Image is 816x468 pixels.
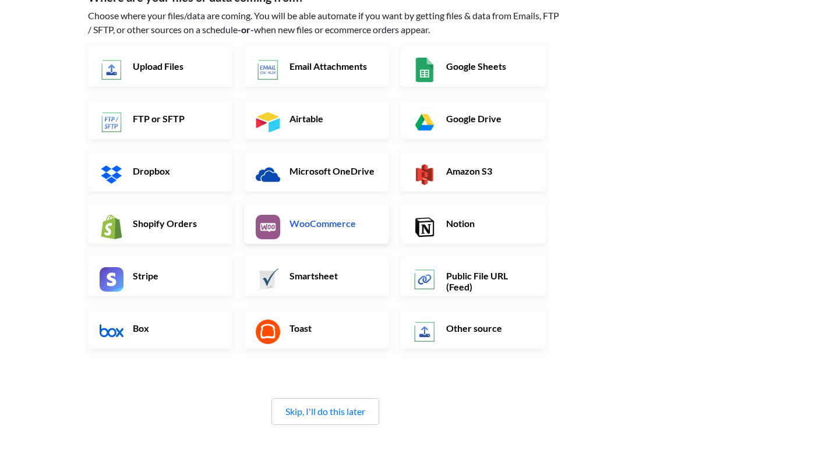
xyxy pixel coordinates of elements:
[443,165,535,176] h6: Amazon S3
[401,98,546,139] a: Google Drive
[244,256,389,296] a: Smartsheet
[287,165,378,176] h6: Microsoft OneDrive
[88,308,233,349] a: Box
[401,203,546,244] a: Notion
[100,320,124,344] img: Box App & API
[100,58,124,82] img: Upload Files App & API
[88,151,233,192] a: Dropbox
[412,267,437,292] img: Public File URL App & API
[287,61,378,72] h6: Email Attachments
[238,24,254,35] b: -or-
[244,46,389,87] a: Email Attachments
[443,218,535,229] h6: Notion
[130,218,221,229] h6: Shopify Orders
[88,203,233,244] a: Shopify Orders
[88,9,563,37] p: Choose where your files/data are coming. You will be able automate if you want by getting files &...
[130,165,221,176] h6: Dropbox
[130,270,221,281] h6: Stripe
[401,256,546,296] a: Public File URL (Feed)
[256,162,280,187] img: Microsoft OneDrive App & API
[244,308,389,349] a: Toast
[88,256,233,296] a: Stripe
[412,162,437,187] img: Amazon S3 App & API
[256,320,280,344] img: Toast App & API
[287,322,378,334] h6: Toast
[130,113,221,124] h6: FTP or SFTP
[100,110,124,134] img: FTP or SFTP App & API
[401,46,546,87] a: Google Sheets
[287,270,378,281] h6: Smartsheet
[244,98,389,139] a: Airtable
[88,98,233,139] a: FTP or SFTP
[256,267,280,292] img: Smartsheet App & API
[443,113,535,124] h6: Google Drive
[256,110,280,134] img: Airtable App & API
[100,267,124,292] img: Stripe App & API
[412,58,437,82] img: Google Sheets App & API
[130,322,221,334] h6: Box
[287,218,378,229] h6: WooCommerce
[256,215,280,239] img: WooCommerce App & API
[758,410,802,454] iframe: Drift Widget Chat Controller
[401,308,546,349] a: Other source
[100,162,124,187] img: Dropbox App & API
[130,61,221,72] h6: Upload Files
[401,151,546,192] a: Amazon S3
[244,151,389,192] a: Microsoft OneDrive
[443,270,535,292] h6: Public File URL (Feed)
[412,110,437,134] img: Google Drive App & API
[412,320,437,344] img: Other Source App & API
[285,406,365,417] a: Skip, I'll do this later
[412,215,437,239] img: Notion App & API
[256,58,280,82] img: Email New CSV or XLSX File App & API
[88,46,233,87] a: Upload Files
[443,322,535,334] h6: Other source
[244,203,389,244] a: WooCommerce
[443,61,535,72] h6: Google Sheets
[100,215,124,239] img: Shopify App & API
[287,113,378,124] h6: Airtable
